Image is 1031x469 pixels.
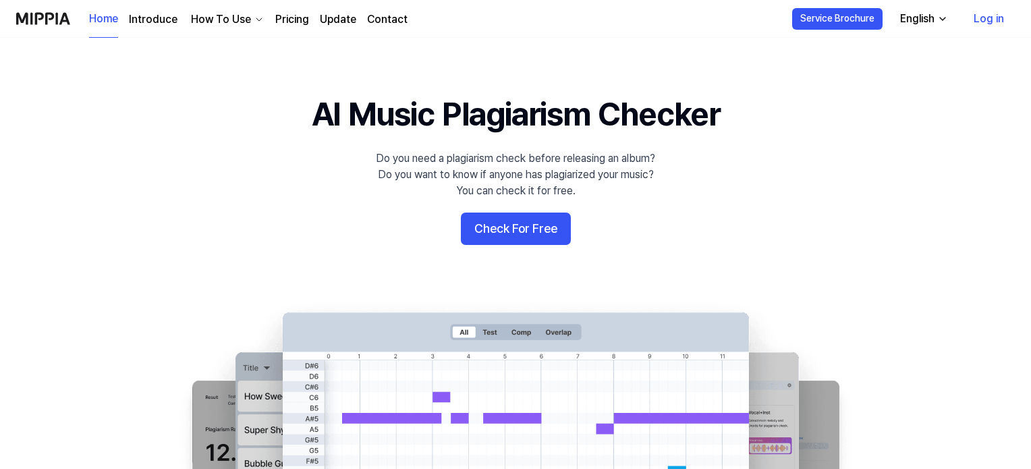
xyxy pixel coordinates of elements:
button: Check For Free [461,213,571,245]
button: How To Use [188,11,264,28]
a: Pricing [275,11,309,28]
a: Contact [367,11,408,28]
a: Home [89,1,118,38]
a: Update [320,11,356,28]
button: Service Brochure [792,8,883,30]
button: English [889,5,956,32]
div: How To Use [188,11,254,28]
div: English [897,11,937,27]
h1: AI Music Plagiarism Checker [312,92,720,137]
a: Introduce [129,11,177,28]
div: Do you need a plagiarism check before releasing an album? Do you want to know if anyone has plagi... [376,150,655,199]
